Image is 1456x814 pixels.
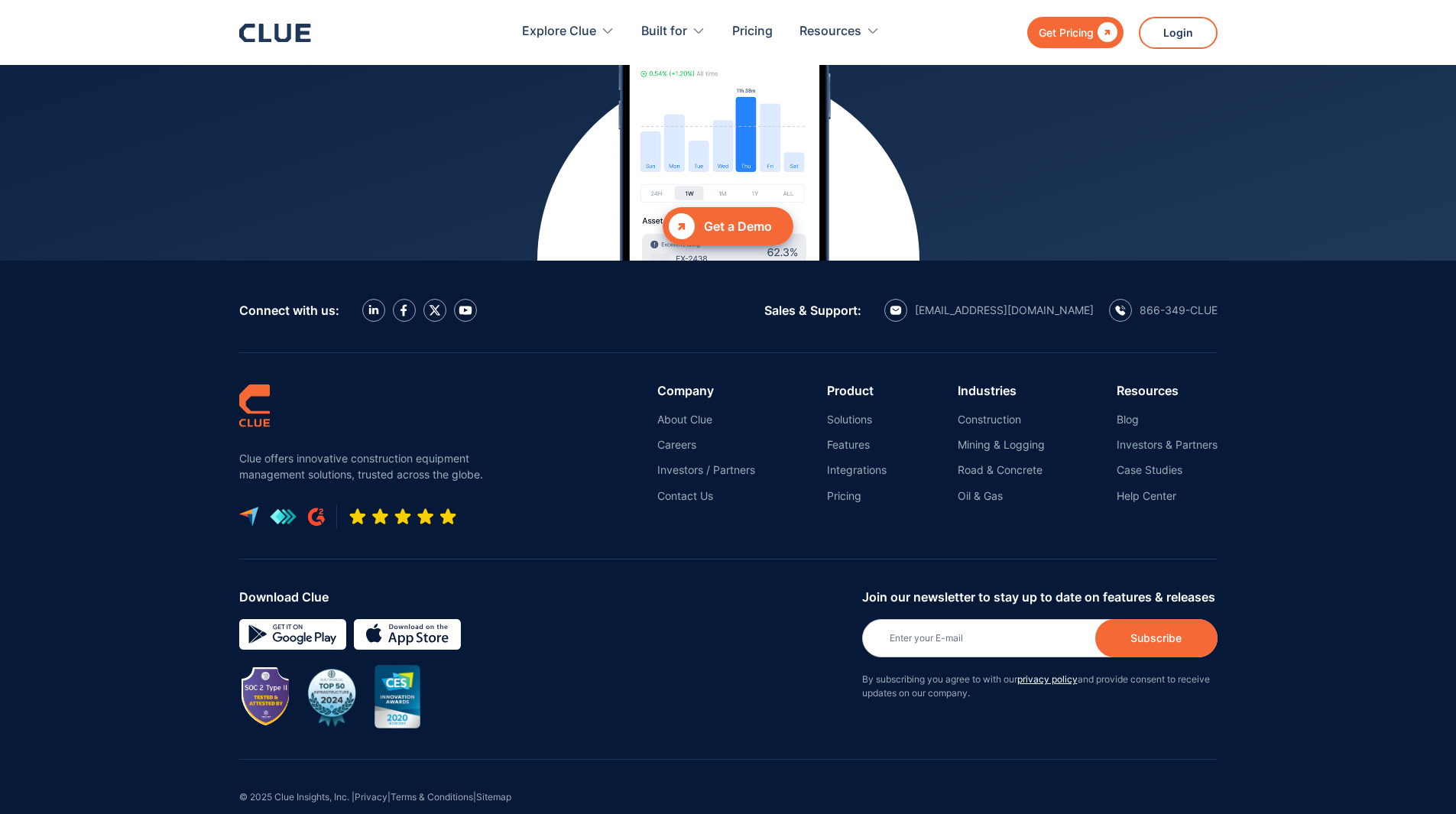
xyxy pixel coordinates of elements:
[391,791,473,803] a: Terms & Conditions
[239,590,851,604] div: Download Clue
[1181,600,1456,814] iframe: Chat Widget
[657,489,755,503] a: Contact Us
[1109,299,1218,322] a: calling icon866-349-CLUE
[239,619,346,650] img: Google simple icon
[764,303,861,317] div: Sales & Support:
[958,384,1045,397] div: Industries
[958,463,1045,477] a: Road & Concrete
[1039,23,1094,42] div: Get Pricing
[1017,673,1078,685] a: privacy policy
[355,791,388,803] a: Privacy
[827,384,887,397] div: Product
[239,303,339,317] div: Connect with us:
[1115,305,1126,316] img: calling icon
[669,213,695,239] div: 
[239,450,491,482] p: Clue offers innovative construction equipment management solutions, trusted across the globe.
[239,507,258,527] img: capterra logo icon
[827,489,887,503] a: Pricing
[1095,619,1218,657] input: Subscribe
[862,590,1218,604] div: Join our newsletter to stay up to date on features & releases
[522,8,615,56] div: Explore Clue
[1117,463,1218,477] a: Case Studies
[827,413,887,426] a: Solutions
[657,384,755,397] div: Company
[270,508,297,525] img: get app logo
[1117,489,1218,503] a: Help Center
[400,304,407,316] img: facebook icon
[1117,438,1218,452] a: Investors & Partners
[915,303,1094,317] div: [EMAIL_ADDRESS][DOMAIN_NAME]
[862,619,1218,657] input: Enter your E-mail
[641,8,687,56] div: Built for
[641,8,705,56] div: Built for
[958,489,1045,503] a: Oil & Gas
[1117,413,1218,426] a: Blog
[1094,23,1117,42] div: 
[429,304,441,316] img: X icon twitter
[958,413,1045,426] a: Construction
[958,438,1045,452] a: Mining & Logging
[375,665,420,728] img: CES innovation award 2020 image
[890,306,902,315] img: email icon
[799,8,861,56] div: Resources
[799,8,880,56] div: Resources
[1139,17,1218,49] a: Login
[884,299,1094,322] a: email icon[EMAIL_ADDRESS][DOMAIN_NAME]
[657,438,755,452] a: Careers
[243,669,289,725] img: Image showing SOC 2 TYPE II badge for CLUE
[1027,17,1124,48] a: Get Pricing
[476,791,511,803] a: Sitemap
[354,619,461,650] img: download on the App store
[1117,384,1218,397] div: Resources
[704,217,787,236] div: Get a Demo
[663,207,793,245] a: Get a Demo
[732,8,773,56] a: Pricing
[300,666,363,728] img: BuiltWorlds Top 50 Infrastructure 2024 award badge with
[827,463,887,477] a: Integrations
[368,305,379,315] img: LinkedIn icon
[522,8,596,56] div: Explore Clue
[1140,303,1218,317] div: 866-349-CLUE
[827,438,887,452] a: Features
[459,306,472,315] img: YouTube Icon
[308,508,325,526] img: G2 review platform icon
[862,673,1218,700] p: By subscribing you agree to with our and provide consent to receive updates on our company.
[239,384,270,427] img: clue logo simple
[349,508,457,526] img: Five-star rating icon
[862,590,1218,715] form: Newsletter
[657,413,755,426] a: About Clue
[657,463,755,477] a: Investors / Partners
